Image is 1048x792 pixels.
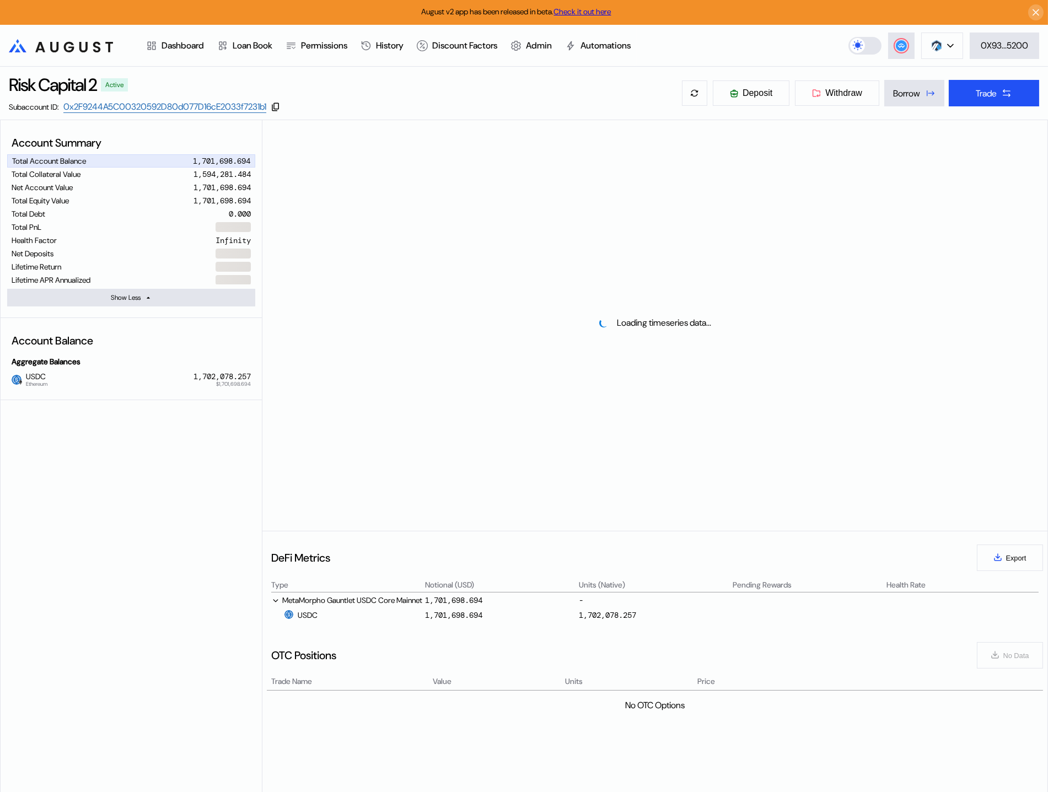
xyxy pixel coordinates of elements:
[376,40,404,51] div: History
[504,25,558,66] a: Admin
[139,25,211,66] a: Dashboard
[12,222,41,232] div: Total PnL
[977,545,1043,571] button: Export
[9,73,96,96] div: Risk Capital 2
[216,235,251,245] div: Infinity
[216,381,251,387] span: $1,701,698.694
[271,580,288,590] div: Type
[271,676,312,687] span: Trade Name
[301,40,347,51] div: Permissions
[697,676,715,687] span: Price
[12,209,45,219] div: Total Debt
[271,648,336,662] div: OTC Positions
[279,25,354,66] a: Permissions
[598,317,609,328] img: pending
[354,25,410,66] a: History
[12,235,57,245] div: Health Factor
[63,101,266,113] a: 0x2F9244A5C00320592D80d077D16cE2033f7231b1
[625,699,685,711] div: No OTC Options
[976,88,997,99] div: Trade
[12,169,80,179] div: Total Collateral Value
[422,7,611,17] span: August v2 app has been released in beta.
[581,40,631,51] div: Automations
[425,580,474,590] div: Notional (USD)
[7,329,255,352] div: Account Balance
[12,375,22,385] img: usdc.png
[193,156,250,166] div: 1,701,698.694
[26,381,47,387] span: Ethereum
[565,676,583,687] span: Units
[1006,554,1026,562] span: Export
[271,595,423,606] div: MetaMorpho Gauntlet USDC Core Mainnet
[194,182,251,192] div: 1,701,698.694
[432,40,497,51] div: Discount Factors
[579,595,731,606] div: -
[284,610,318,620] div: USDC
[162,40,204,51] div: Dashboard
[825,88,862,98] span: Withdraw
[12,196,69,206] div: Total Equity Value
[579,580,625,590] div: Units (Native)
[12,262,61,272] div: Lifetime Return
[111,293,141,302] div: Show Less
[433,676,452,687] span: Value
[712,80,790,106] button: Deposit
[554,7,611,17] a: Check it out here
[12,182,73,192] div: Net Account Value
[211,25,279,66] a: Loan Book
[558,25,637,66] a: Automations
[271,551,330,565] div: DeFi Metrics
[194,196,251,206] div: 1,701,698.694
[981,40,1028,51] div: 0X93...5200
[893,88,920,99] div: Borrow
[617,317,711,328] div: Loading timeseries data...
[9,102,59,112] div: Subaccount ID:
[743,88,772,98] span: Deposit
[884,80,944,106] button: Borrow
[410,25,504,66] a: Discount Factors
[921,33,963,59] button: chain logo
[886,580,926,590] div: Health Rate
[105,81,123,89] div: Active
[7,289,255,306] button: Show Less
[425,610,482,620] div: 1,701,698.694
[18,379,23,385] img: svg+xml,%3c
[970,33,1039,59] button: 0X93...5200
[233,40,272,51] div: Loan Book
[526,40,552,51] div: Admin
[22,372,47,386] span: USDC
[425,595,482,605] div: 1,701,698.694
[733,580,792,590] div: Pending Rewards
[194,372,251,381] div: 1,702,078.257
[229,209,251,219] div: 0.000
[12,275,90,285] div: Lifetime APR Annualized
[579,610,636,620] div: 1,702,078.257
[949,80,1039,106] button: Trade
[7,131,255,154] div: Account Summary
[931,40,943,52] img: chain logo
[12,156,86,166] div: Total Account Balance
[284,610,293,619] img: usdc.png
[12,249,53,258] div: Net Deposits
[794,80,880,106] button: Withdraw
[7,352,255,371] div: Aggregate Balances
[194,169,251,179] div: 1,594,281.484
